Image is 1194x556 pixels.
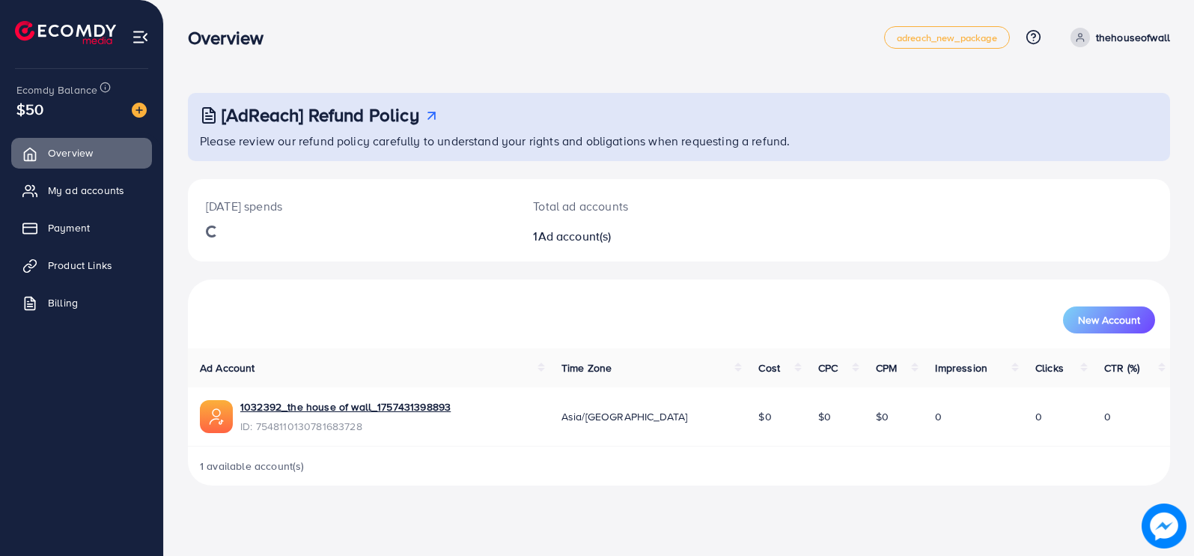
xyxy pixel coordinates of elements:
button: New Account [1063,306,1155,333]
p: thehouseofwall [1096,28,1170,46]
span: Product Links [48,258,112,273]
p: [DATE] spends [206,197,497,215]
a: adreach_new_package [884,26,1010,49]
span: $0 [818,409,831,424]
span: Ecomdy Balance [16,82,97,97]
span: 0 [1035,409,1042,424]
span: ID: 7548110130781683728 [240,419,451,434]
a: Billing [11,288,152,318]
span: CTR (%) [1104,360,1139,375]
img: logo [15,21,116,44]
span: Billing [48,295,78,310]
span: CPC [818,360,838,375]
span: Clicks [1035,360,1064,375]
h3: [AdReach] Refund Policy [222,104,419,126]
a: 1032392_the house of wall_1757431398893 [240,399,451,414]
img: image [132,103,147,118]
p: Total ad accounts [533,197,743,215]
span: Overview [48,145,93,160]
img: menu [132,28,149,46]
span: Impression [935,360,987,375]
h2: 1 [533,229,743,244]
span: $0 [758,409,771,424]
span: New Account [1078,315,1140,325]
img: ic-ads-acc.e4c84228.svg [200,400,233,433]
p: Please review our refund policy carefully to understand your rights and obligations when requesti... [200,132,1161,150]
a: thehouseofwall [1064,28,1170,47]
span: 0 [935,409,942,424]
span: adreach_new_package [897,33,997,43]
span: Ad account(s) [538,228,612,244]
span: My ad accounts [48,183,124,198]
span: CPM [876,360,897,375]
a: My ad accounts [11,175,152,205]
span: $0 [876,409,889,424]
span: Payment [48,220,90,235]
span: $50 [16,98,43,120]
span: 1 available account(s) [200,459,305,474]
span: Time Zone [561,360,612,375]
span: 0 [1104,409,1111,424]
span: Cost [758,360,780,375]
img: image [1142,504,1187,549]
a: Product Links [11,250,152,280]
a: Overview [11,138,152,168]
h3: Overview [188,27,275,49]
a: Payment [11,213,152,243]
span: Asia/[GEOGRAPHIC_DATA] [561,409,688,424]
span: Ad Account [200,360,255,375]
